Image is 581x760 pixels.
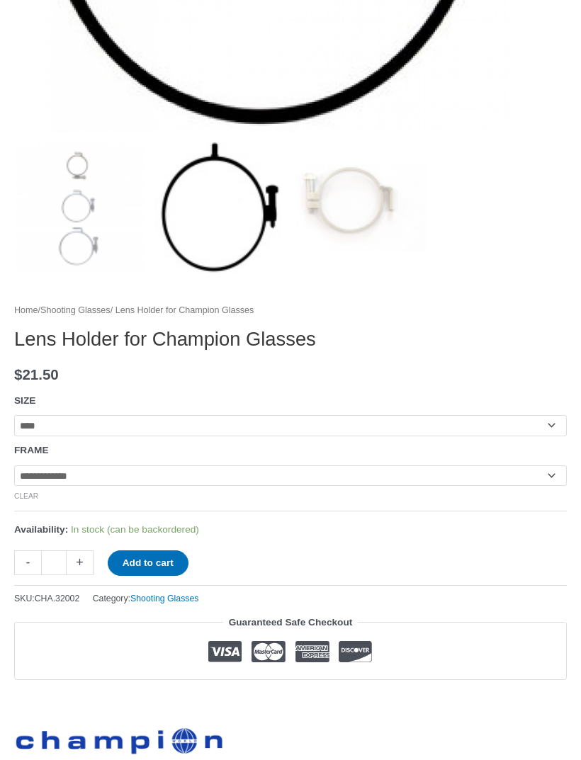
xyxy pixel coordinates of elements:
nav: Breadcrumb [14,302,567,319]
a: + [67,550,94,575]
span: In stock (can be backordered) [71,524,199,535]
label: SIZE [14,395,35,406]
label: FRAME [14,445,49,455]
a: Clear options [14,492,38,500]
a: Shooting Glasses [130,594,198,603]
a: - [14,550,41,575]
bdi: 21.50 [14,366,59,382]
h1: Lens Holder for Champion Glasses [14,328,567,351]
span: $ [14,366,22,382]
a: Home [14,305,38,315]
a: Shooting Glasses [40,305,111,315]
iframe: Customer reviews powered by Trustpilot [14,690,567,707]
input: Product quantity [41,550,67,575]
span: Availability: [14,524,68,535]
img: Lens Holder for Champion Glasses - Image 3 [295,142,427,273]
legend: Guaranteed Safe Checkout [223,613,359,631]
img: Lens Holder for Champion Glasses [14,142,145,273]
span: SKU: [14,591,79,607]
span: CHA.32002 [35,594,80,603]
span: Category: [93,591,199,607]
img: Lens Holder for Champion Glasses - Image 2 [154,142,286,273]
a: Champion [14,717,227,757]
button: Add to cart [108,550,188,576]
